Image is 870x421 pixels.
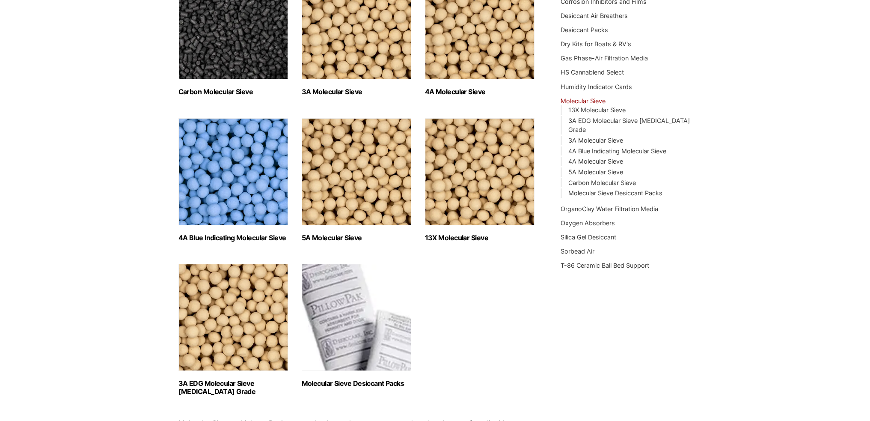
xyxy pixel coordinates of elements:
h2: 4A Blue Indicating Molecular Sieve [178,234,288,242]
a: Molecular Sieve [561,97,606,105]
h2: Molecular Sieve Desiccant Packs [302,379,411,388]
a: 3A Molecular Sieve [568,137,623,144]
a: T-86 Ceramic Ball Bed Support [561,262,649,269]
h2: 13X Molecular Sieve [425,234,534,242]
a: 13X Molecular Sieve [568,106,625,113]
a: Visit product category 13X Molecular Sieve [425,118,534,242]
h2: 3A Molecular Sieve [302,88,411,96]
a: 3A EDG Molecular Sieve [MEDICAL_DATA] Grade [568,117,689,134]
a: Humidity Indicator Cards [561,83,632,90]
a: Silica Gel Desiccant [561,233,616,241]
a: Dry Kits for Boats & RV's [561,40,631,48]
a: HS Cannablend Select [561,69,624,76]
a: Visit product category Molecular Sieve Desiccant Packs [302,264,411,388]
h2: Carbon Molecular Sieve [178,88,288,96]
a: Molecular Sieve Desiccant Packs [568,189,662,197]
h2: 4A Molecular Sieve [425,88,534,96]
a: Carbon Molecular Sieve [568,179,635,186]
a: Visit product category 5A Molecular Sieve [302,118,411,242]
a: Gas Phase-Air Filtration Media [561,54,648,62]
a: 4A Blue Indicating Molecular Sieve [568,147,666,155]
a: Sorbead Air [561,248,594,255]
img: 4A Blue Indicating Molecular Sieve [178,118,288,225]
img: 13X Molecular Sieve [425,118,534,225]
a: Desiccant Air Breathers [561,12,628,19]
a: Visit product category 4A Blue Indicating Molecular Sieve [178,118,288,242]
a: 5A Molecular Sieve [568,168,623,176]
img: 3A EDG Molecular Sieve Ethanol Grade [178,264,288,371]
a: OrganoClay Water Filtration Media [561,205,658,212]
a: Visit product category 3A EDG Molecular Sieve Ethanol Grade [178,264,288,396]
img: Molecular Sieve Desiccant Packs [302,264,411,371]
h2: 5A Molecular Sieve [302,234,411,242]
h2: 3A EDG Molecular Sieve [MEDICAL_DATA] Grade [178,379,288,396]
img: 5A Molecular Sieve [302,118,411,225]
a: 4A Molecular Sieve [568,158,623,165]
a: Oxygen Absorbers [561,219,615,227]
a: Desiccant Packs [561,26,608,33]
